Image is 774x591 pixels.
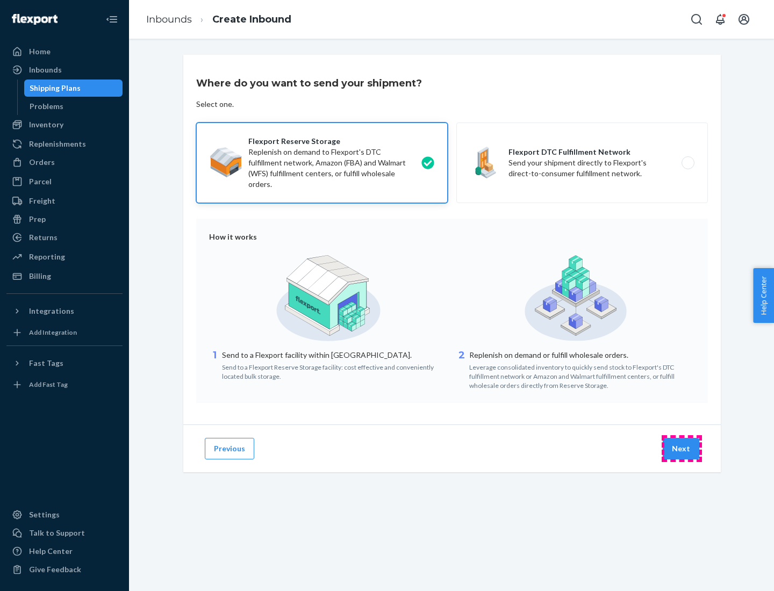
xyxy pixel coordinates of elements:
a: Shipping Plans [24,80,123,97]
a: Settings [6,506,123,523]
div: Settings [29,509,60,520]
img: Flexport logo [12,14,58,25]
a: Inbounds [146,13,192,25]
div: Returns [29,232,58,243]
a: Prep [6,211,123,228]
a: Freight [6,192,123,210]
button: Open notifications [709,9,731,30]
div: Add Fast Tag [29,380,68,389]
div: Orders [29,157,55,168]
a: Orders [6,154,123,171]
div: Inbounds [29,64,62,75]
a: Billing [6,268,123,285]
div: Integrations [29,306,74,316]
button: Close Navigation [101,9,123,30]
a: Add Fast Tag [6,376,123,393]
p: Send to a Flexport facility within [GEOGRAPHIC_DATA]. [222,350,448,361]
div: Inventory [29,119,63,130]
button: Open Search Box [686,9,707,30]
div: Add Integration [29,328,77,337]
a: Create Inbound [212,13,291,25]
button: Give Feedback [6,561,123,578]
div: Replenishments [29,139,86,149]
button: Help Center [753,268,774,323]
button: Integrations [6,302,123,320]
a: Help Center [6,543,123,560]
button: Previous [205,438,254,459]
div: Send to a Flexport Reserve Storage facility: cost effective and conveniently located bulk storage. [222,361,448,381]
div: Give Feedback [29,564,81,575]
div: 2 [456,349,467,390]
a: Reporting [6,248,123,265]
div: Shipping Plans [30,83,81,93]
div: Leverage consolidated inventory to quickly send stock to Flexport's DTC fulfillment network or Am... [469,361,695,390]
div: How it works [209,232,695,242]
div: Billing [29,271,51,282]
div: Reporting [29,251,65,262]
div: Help Center [29,546,73,557]
a: Home [6,43,123,60]
button: Open account menu [733,9,755,30]
div: Talk to Support [29,528,85,538]
a: Talk to Support [6,524,123,542]
div: Prep [29,214,46,225]
a: Inventory [6,116,123,133]
div: Home [29,46,51,57]
div: Freight [29,196,55,206]
a: Returns [6,229,123,246]
a: Parcel [6,173,123,190]
div: 1 [209,349,220,381]
h3: Where do you want to send your shipment? [196,76,422,90]
ol: breadcrumbs [138,4,300,35]
button: Next [663,438,699,459]
a: Replenishments [6,135,123,153]
a: Inbounds [6,61,123,78]
p: Replenish on demand or fulfill wholesale orders. [469,350,695,361]
div: Problems [30,101,63,112]
a: Problems [24,98,123,115]
div: Fast Tags [29,358,63,369]
div: Parcel [29,176,52,187]
a: Add Integration [6,324,123,341]
button: Fast Tags [6,355,123,372]
div: Select one. [196,99,234,110]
